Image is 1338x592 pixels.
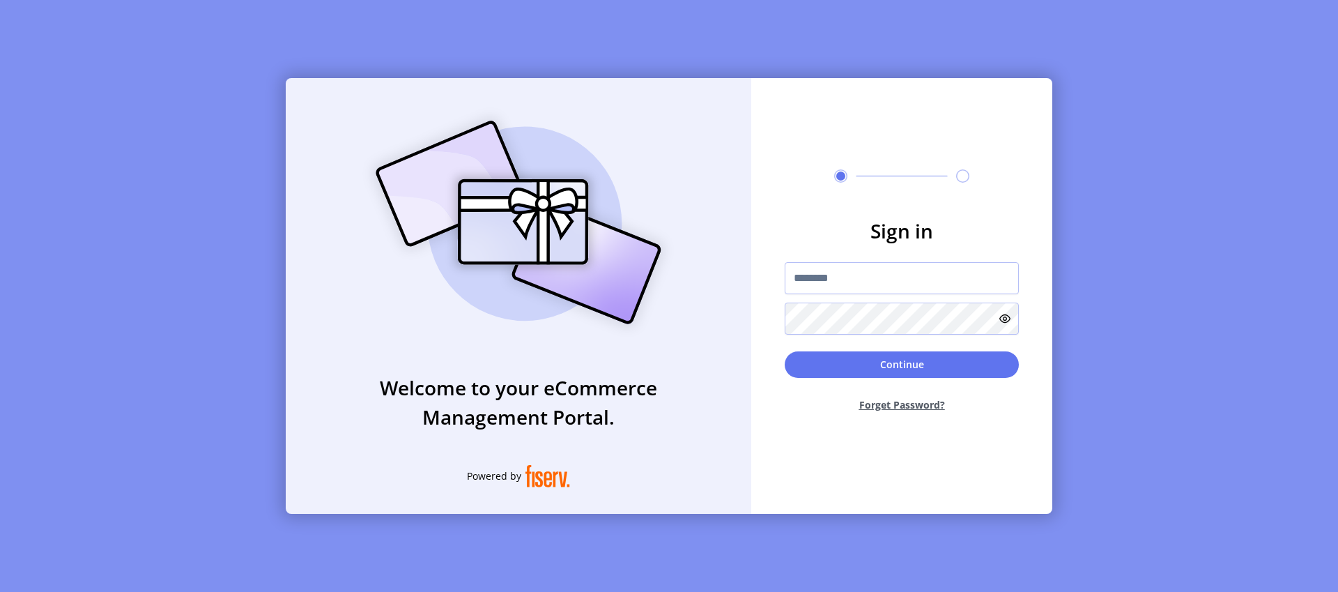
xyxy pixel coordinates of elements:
[785,386,1019,423] button: Forget Password?
[785,351,1019,378] button: Continue
[785,216,1019,245] h3: Sign in
[355,105,682,340] img: card_Illustration.svg
[467,469,521,483] span: Powered by
[286,373,751,432] h3: Welcome to your eCommerce Management Portal.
